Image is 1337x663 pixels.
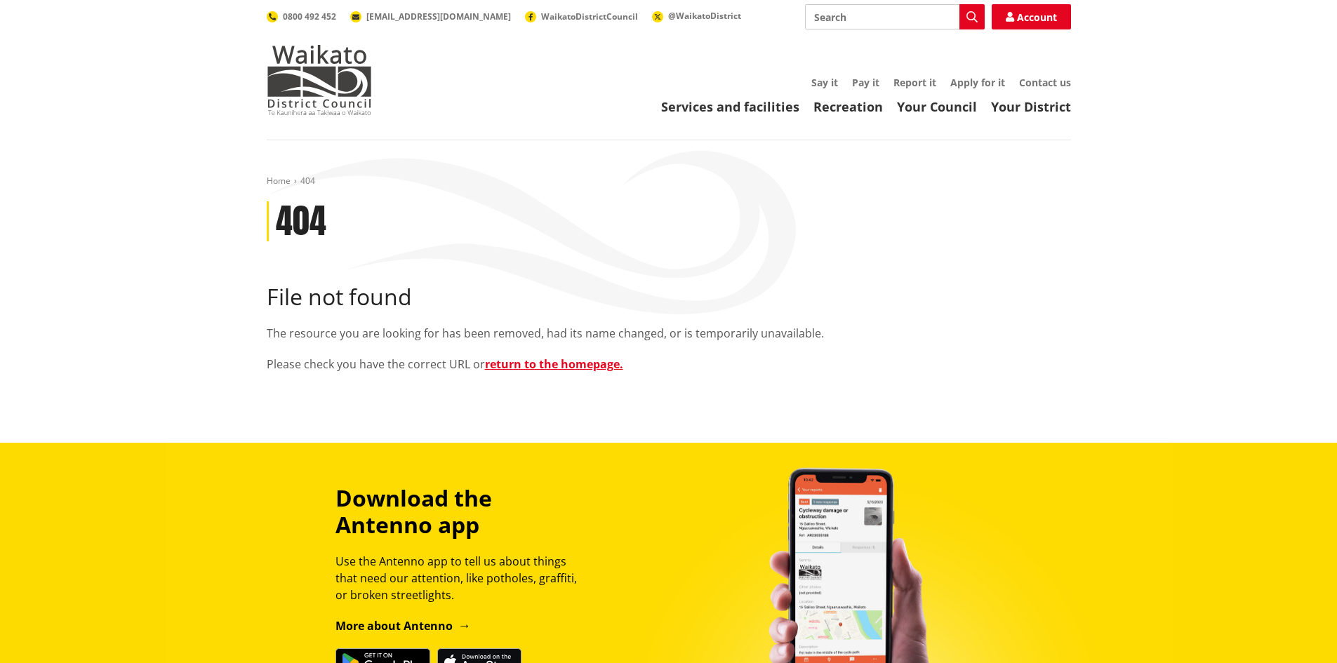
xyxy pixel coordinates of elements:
a: Your Council [897,98,977,115]
span: [EMAIL_ADDRESS][DOMAIN_NAME] [366,11,511,22]
a: Account [992,4,1071,29]
p: Use the Antenno app to tell us about things that need our attention, like potholes, graffiti, or ... [335,553,590,603]
img: Waikato District Council - Te Kaunihera aa Takiwaa o Waikato [267,45,372,115]
h1: 404 [276,201,326,242]
a: Services and facilities [661,98,799,115]
h3: Download the Antenno app [335,485,590,539]
a: Pay it [852,76,879,89]
a: Apply for it [950,76,1005,89]
a: Report it [893,76,936,89]
span: 0800 492 452 [283,11,336,22]
a: Contact us [1019,76,1071,89]
a: Home [267,175,291,187]
p: Please check you have the correct URL or [267,356,1071,373]
a: WaikatoDistrictCouncil [525,11,638,22]
a: Recreation [813,98,883,115]
input: Search input [805,4,985,29]
a: return to the homepage. [485,356,623,372]
a: 0800 492 452 [267,11,336,22]
span: @WaikatoDistrict [668,10,741,22]
span: 404 [300,175,315,187]
a: @WaikatoDistrict [652,10,741,22]
a: Your District [991,98,1071,115]
a: More about Antenno [335,618,471,634]
a: Say it [811,76,838,89]
a: [EMAIL_ADDRESS][DOMAIN_NAME] [350,11,511,22]
span: WaikatoDistrictCouncil [541,11,638,22]
nav: breadcrumb [267,175,1071,187]
p: The resource you are looking for has been removed, had its name changed, or is temporarily unavai... [267,325,1071,342]
h2: File not found [267,283,1071,310]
